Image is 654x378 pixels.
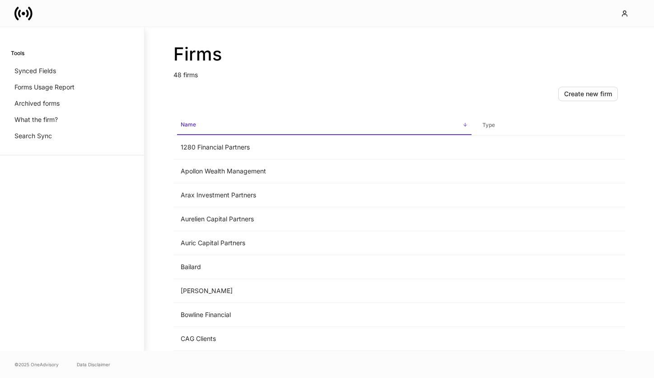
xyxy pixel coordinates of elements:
p: What the firm? [14,115,58,124]
td: Aurelien Capital Partners [173,207,475,231]
p: 48 firms [173,65,625,79]
h6: Name [181,120,196,129]
p: Forms Usage Report [14,83,75,92]
h6: Tools [11,49,24,57]
td: Bailard [173,255,475,279]
a: Search Sync [11,128,133,144]
td: Canopy Wealth [173,351,475,375]
div: Create new firm [564,89,612,98]
a: What the firm? [11,112,133,128]
a: Synced Fields [11,63,133,79]
a: Archived forms [11,95,133,112]
td: CAG Clients [173,327,475,351]
span: Name [177,116,472,135]
p: Synced Fields [14,66,56,75]
h2: Firms [173,43,625,65]
td: Auric Capital Partners [173,231,475,255]
td: [PERSON_NAME] [173,279,475,303]
span: Type [479,116,621,135]
td: Arax Investment Partners [173,183,475,207]
p: Archived forms [14,99,60,108]
td: Bowline Financial [173,303,475,327]
a: Forms Usage Report [11,79,133,95]
a: Data Disclaimer [77,361,110,368]
p: Search Sync [14,131,52,140]
h6: Type [482,121,495,129]
td: Apollon Wealth Management [173,159,475,183]
td: 1280 Financial Partners [173,135,475,159]
button: Create new firm [558,87,618,101]
span: © 2025 OneAdvisory [14,361,59,368]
